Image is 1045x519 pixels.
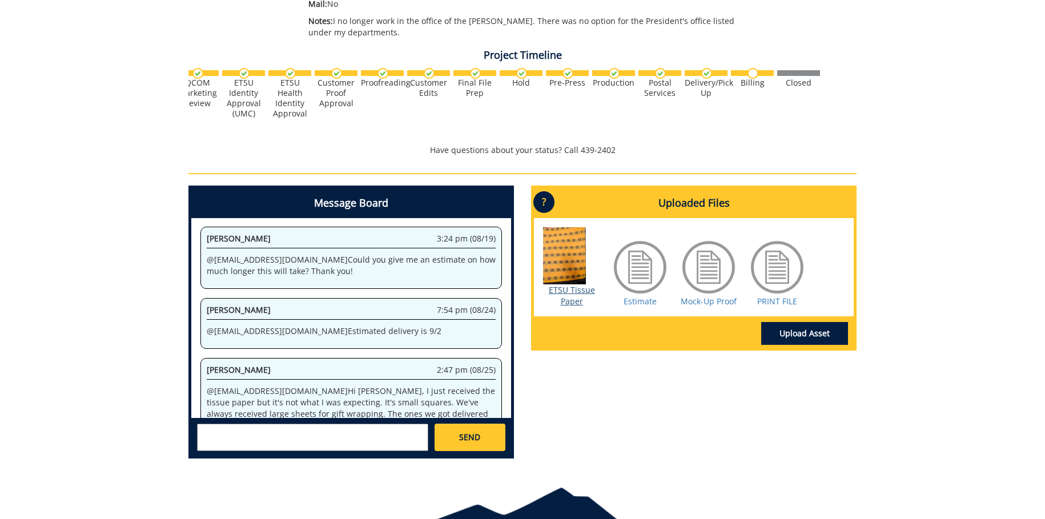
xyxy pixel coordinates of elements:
a: Upload Asset [761,322,848,345]
div: Customer Proof Approval [315,78,357,108]
div: ETSU Health Identity Approval [268,78,311,119]
img: checkmark [655,68,666,79]
p: @ [EMAIL_ADDRESS][DOMAIN_NAME] Could you give me an estimate on how much longer this will take? T... [207,254,496,277]
a: PRINT FILE [757,296,797,307]
a: ETSU Tissue Paper [549,284,595,307]
div: Closed [777,78,820,88]
p: Have questions about your status? Call 439-2402 [188,144,857,156]
a: Mock-Up Proof [681,296,737,307]
span: 3:24 pm (08/19) [437,233,496,244]
h4: Message Board [191,188,511,218]
span: SEND [459,432,480,443]
img: checkmark [470,68,481,79]
div: Billing [731,78,774,88]
img: no [747,68,758,79]
img: checkmark [192,68,203,79]
p: @ [EMAIL_ADDRESS][DOMAIN_NAME] Estimated delivery is 9/2 [207,325,496,337]
p: @ [EMAIL_ADDRESS][DOMAIN_NAME] Hi [PERSON_NAME], I just received the tissue paper but it's not wh... [207,385,496,431]
textarea: messageToSend [197,424,428,451]
div: Proofreading [361,78,404,88]
a: Estimate [624,296,657,307]
span: Notes: [308,15,333,26]
div: Postal Services [638,78,681,98]
h4: Project Timeline [188,50,857,61]
span: [PERSON_NAME] [207,233,271,244]
img: checkmark [609,68,620,79]
img: checkmark [239,68,250,79]
div: Delivery/Pick Up [685,78,728,98]
div: Final File Prep [453,78,496,98]
img: checkmark [562,68,573,79]
img: checkmark [331,68,342,79]
p: I no longer work in the office of the [PERSON_NAME]. There was no option for the President's offi... [308,15,755,38]
div: Production [592,78,635,88]
span: [PERSON_NAME] [207,364,271,375]
img: checkmark [516,68,527,79]
a: SEND [435,424,505,451]
h4: Uploaded Files [534,188,854,218]
div: QCOM Marketing Review [176,78,219,108]
span: [PERSON_NAME] [207,304,271,315]
img: checkmark [377,68,388,79]
span: 2:47 pm (08/25) [437,364,496,376]
div: Hold [500,78,542,88]
p: ? [533,191,554,213]
div: Customer Edits [407,78,450,98]
img: checkmark [701,68,712,79]
div: ETSU Identity Approval (UMC) [222,78,265,119]
img: checkmark [424,68,435,79]
img: checkmark [285,68,296,79]
span: 7:54 pm (08/24) [437,304,496,316]
div: Pre-Press [546,78,589,88]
